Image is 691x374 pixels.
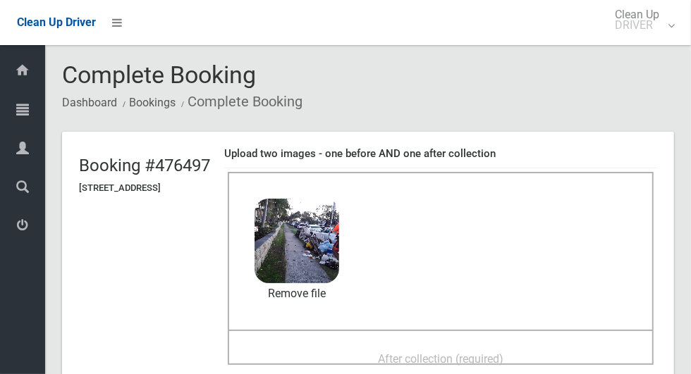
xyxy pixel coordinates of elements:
[178,89,302,115] li: Complete Booking
[224,148,657,160] h4: Upload two images - one before AND one after collection
[129,96,176,109] a: Bookings
[79,156,210,175] h2: Booking #476497
[62,61,256,89] span: Complete Booking
[615,20,659,30] small: DRIVER
[79,183,210,193] h5: [STREET_ADDRESS]
[17,15,96,29] span: Clean Up Driver
[378,352,503,366] span: After collection (required)
[255,283,339,304] a: Remove file
[62,96,117,109] a: Dashboard
[17,12,96,33] a: Clean Up Driver
[608,9,673,30] span: Clean Up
